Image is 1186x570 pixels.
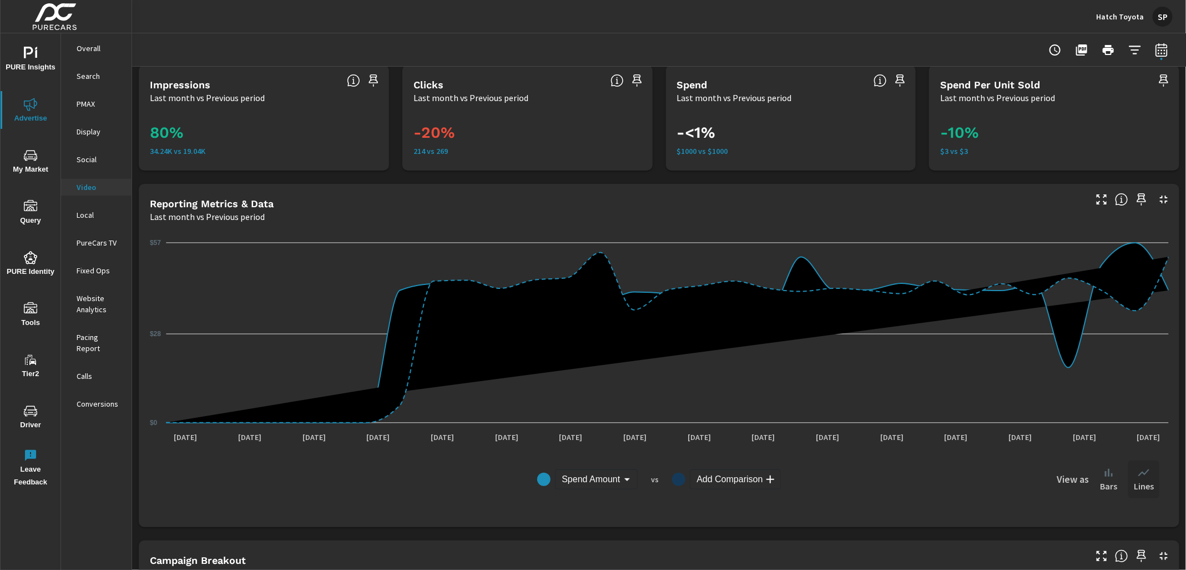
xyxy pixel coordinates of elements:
h5: Spend Per Unit Sold [940,79,1040,91]
p: [DATE] [615,432,654,443]
div: Pacing Report [61,329,132,357]
div: Local [61,207,132,223]
p: 34,242 vs 19,041 [150,147,378,156]
div: nav menu [1,33,60,493]
div: Search [61,68,132,84]
h3: 80% [150,123,378,142]
span: Driver [4,404,57,432]
span: Understand Video data over time and see how metrics compare to each other. [1115,193,1128,206]
p: vs [638,474,672,484]
button: Apply Filters [1124,39,1146,61]
div: Social [61,151,132,168]
p: Last month vs Previous period [150,91,265,104]
text: $28 [150,330,161,338]
p: [DATE] [1001,432,1040,443]
span: Query [4,200,57,227]
span: Save this to your personalized report [1133,547,1150,565]
p: [DATE] [359,432,397,443]
div: SP [1153,7,1173,27]
p: Hatch Toyota [1096,12,1144,22]
p: Last month vs Previous period [940,91,1055,104]
p: [DATE] [487,432,526,443]
span: PURE Identity [4,251,57,278]
p: [DATE] [230,432,269,443]
span: Add Comparison [697,474,763,485]
p: Website Analytics [77,293,123,315]
text: $57 [150,239,161,247]
p: [DATE] [680,432,719,443]
p: Local [77,209,123,221]
span: Tier2 [4,353,57,381]
div: Display [61,123,132,140]
p: Display [77,126,123,137]
div: PMAX [61,96,132,112]
button: Make Fullscreen [1093,547,1111,565]
div: Calls [61,368,132,384]
p: Calls [77,371,123,382]
span: This is a summary of Video performance results by campaign. Each column can be sorted. [1115,549,1128,563]
span: Advertise [4,98,57,125]
h5: Campaign Breakout [150,554,246,566]
button: Minimize Widget [1155,191,1173,208]
p: [DATE] [552,432,591,443]
span: Tools [4,302,57,329]
p: [DATE] [744,432,783,443]
h5: Impressions [150,79,210,91]
button: Select Date Range [1150,39,1173,61]
button: Make Fullscreen [1093,191,1111,208]
span: My Market [4,149,57,176]
p: PureCars TV [77,237,123,248]
span: The number of times an ad was shown on your behalf. [347,74,360,87]
span: Save this to your personalized report [628,72,646,89]
p: PMAX [77,98,123,109]
p: [DATE] [166,432,205,443]
span: Save this to your personalized report [1155,72,1173,89]
p: Conversions [77,398,123,409]
p: Video [77,182,123,193]
p: [DATE] [423,432,462,443]
h3: -10% [940,123,1168,142]
span: Leave Feedback [4,449,57,489]
span: Save this to your personalized report [891,72,909,89]
p: Last month vs Previous period [413,91,528,104]
span: The number of times an ad was clicked by a consumer. [610,74,624,87]
p: $3 vs $3 [940,147,1168,156]
div: PureCars TV [61,234,132,251]
p: Bars [1100,479,1117,493]
span: Save this to your personalized report [1133,191,1150,208]
div: Fixed Ops [61,262,132,279]
p: Pacing Report [77,332,123,354]
h3: -<1% [677,123,905,142]
p: Search [77,71,123,82]
div: Video [61,179,132,196]
p: [DATE] [937,432,976,443]
h6: View as [1057,474,1089,485]
span: The amount of money spent on advertising during the period. [874,74,887,87]
p: Last month vs Previous period [150,210,265,223]
p: 214 vs 269 [413,147,642,156]
div: Add Comparison [690,469,780,489]
p: Last month vs Previous period [677,91,792,104]
span: Save this to your personalized report [365,72,382,89]
span: Spend Amount [562,474,620,485]
h3: -20% [413,123,642,142]
p: [DATE] [872,432,911,443]
span: PURE Insights [4,47,57,74]
button: Minimize Widget [1155,547,1173,565]
text: $0 [150,419,158,427]
p: $1000 vs $1000 [677,147,905,156]
div: Spend Amount [555,469,638,489]
p: [DATE] [1065,432,1104,443]
p: Overall [77,43,123,54]
p: [DATE] [1129,432,1168,443]
div: Overall [61,40,132,57]
p: Lines [1134,479,1154,493]
h5: Spend [677,79,708,91]
p: Fixed Ops [77,265,123,276]
div: Website Analytics [61,290,132,318]
div: Conversions [61,396,132,412]
p: [DATE] [295,432,334,443]
h5: Clicks [413,79,443,91]
p: [DATE] [808,432,847,443]
h5: Reporting Metrics & Data [150,198,274,209]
